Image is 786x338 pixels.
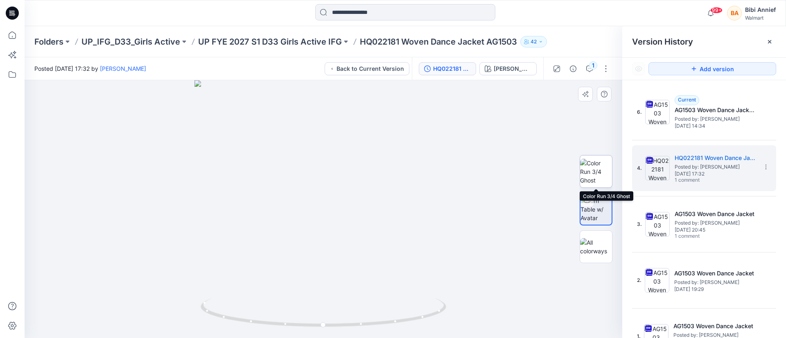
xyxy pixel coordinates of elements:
div: Bibi Annief [745,5,776,15]
div: [PERSON_NAME] [494,64,531,73]
h5: AG1503 Woven Dance Jacket [673,321,755,331]
button: Add version [648,62,776,75]
img: AG1503 Woven Dance Jacket [645,268,669,293]
img: AG1503 Woven Dance Jacket [645,212,670,237]
button: Show Hidden Versions [632,62,645,75]
span: Posted by: Barbara Josvai [675,219,757,227]
span: 6. [637,108,642,116]
button: 42 [520,36,547,47]
button: Back to Current Version [325,62,409,75]
span: Current [678,97,696,103]
p: HQ022181 Woven Dance Jacket AG1503 [360,36,517,47]
span: 4. [637,164,642,172]
div: Walmart [745,15,776,21]
span: [DATE] 20:45 [675,227,757,233]
div: 1 [589,61,597,70]
p: 42 [531,37,537,46]
span: [DATE] 17:32 [675,171,757,177]
span: Version History [632,37,693,47]
img: Turn Table w/ Avatar [580,196,612,222]
img: Color Run 3/4 Ghost [580,159,612,185]
span: 99+ [710,7,723,14]
span: 1 comment [675,233,732,240]
a: Folders [34,36,63,47]
button: Close [766,38,773,45]
span: Posted by: Barbara Josvai [675,163,757,171]
span: 2. [637,277,641,284]
img: All colorways [580,238,612,255]
button: [PERSON_NAME] [479,62,537,75]
a: [PERSON_NAME] [100,65,146,72]
h5: HQ022181 Woven Dance Jacket AG1503 [675,153,757,163]
h5: AG1503 Woven Dance Jacket [674,268,756,278]
span: Posted by: Barbara Josvai [674,278,756,286]
span: Posted by: Svetlana Shalumova [675,115,757,123]
button: 1 [583,62,596,75]
h5: AG1503 Woven Dance Jacket [675,209,757,219]
div: BA [727,6,742,20]
a: UP_IFG_D33_Girls Active [81,36,180,47]
button: Details [567,62,580,75]
span: Posted [DATE] 17:32 by [34,64,146,73]
div: HQ022181 Woven Dance Jacket AG1503 [433,64,471,73]
span: [DATE] 14:34 [675,123,757,129]
span: 1 comment [675,177,732,184]
span: [DATE] 19:29 [674,286,756,292]
img: HQ022181 Woven Dance Jacket AG1503 [645,156,670,180]
span: 3. [637,221,642,228]
a: UP FYE 2027 S1 D33 Girls Active IFG [198,36,342,47]
img: AG1503 Woven Dance Jacket_GRADING VERIFICATION [645,100,670,124]
h5: AG1503 Woven Dance Jacket_GRADING VERIFICATION [675,105,757,115]
button: HQ022181 Woven Dance Jacket AG1503 [419,62,476,75]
